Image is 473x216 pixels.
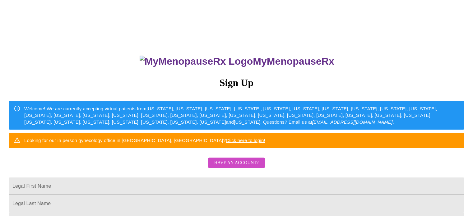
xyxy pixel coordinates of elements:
[206,164,267,170] a: Have an account?
[10,56,465,67] h3: MyMenopauseRx
[24,103,459,128] div: Welcome! We are currently accepting virtual patients from [US_STATE], [US_STATE], [US_STATE], [US...
[140,56,253,67] img: MyMenopauseRx Logo
[9,77,464,89] h3: Sign Up
[226,138,265,143] a: Click here to login!
[312,119,393,125] em: [EMAIL_ADDRESS][DOMAIN_NAME]
[24,135,265,146] div: Looking for our in person gynecology office in [GEOGRAPHIC_DATA], [GEOGRAPHIC_DATA]?
[214,159,259,167] span: Have an account?
[208,158,265,168] button: Have an account?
